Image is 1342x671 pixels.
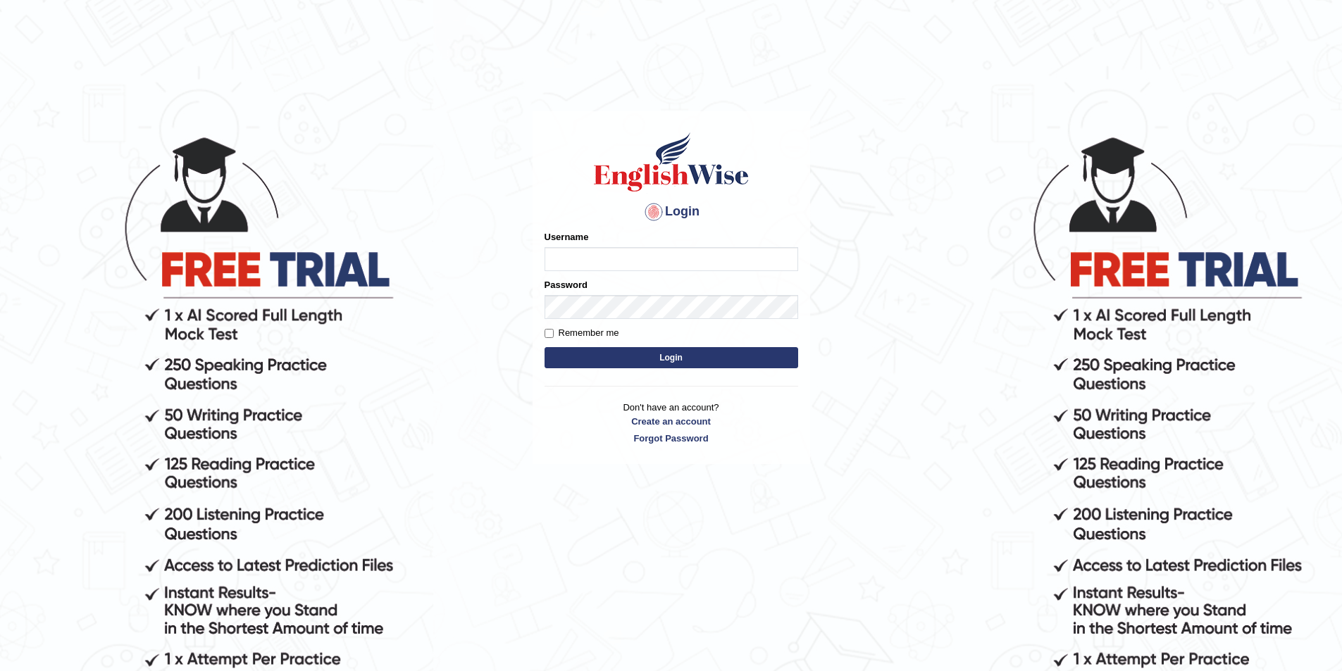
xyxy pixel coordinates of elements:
[545,347,798,368] button: Login
[545,415,798,428] a: Create an account
[545,278,588,291] label: Password
[545,230,589,244] label: Username
[545,432,798,445] a: Forgot Password
[545,201,798,223] h4: Login
[591,130,752,194] img: Logo of English Wise sign in for intelligent practice with AI
[545,326,619,340] label: Remember me
[545,401,798,444] p: Don't have an account?
[545,329,554,338] input: Remember me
